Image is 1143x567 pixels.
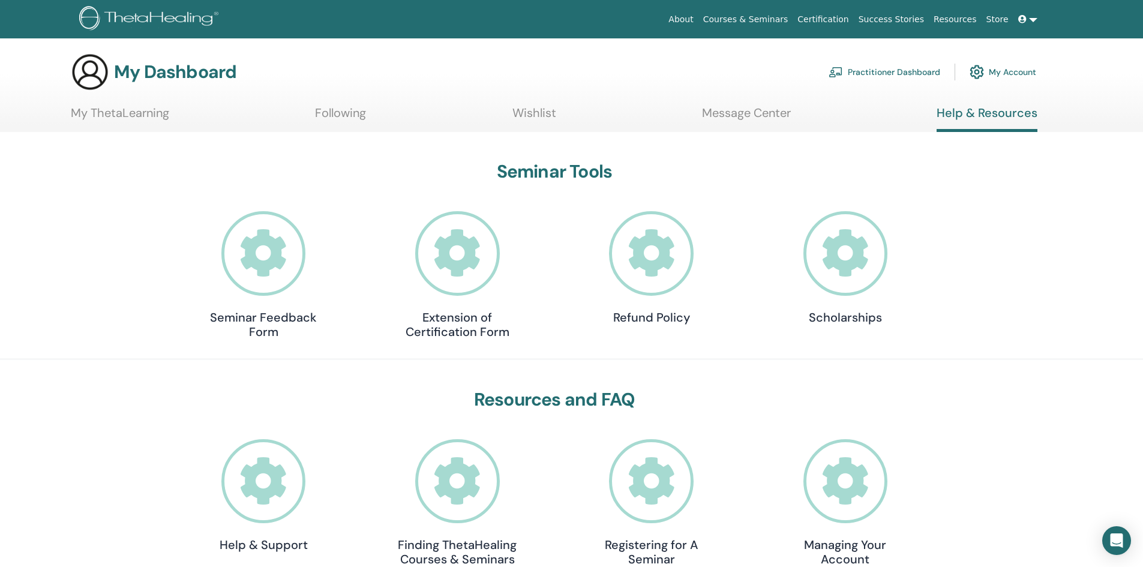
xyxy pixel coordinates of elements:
[512,106,556,129] a: Wishlist
[829,59,940,85] a: Practitioner Dashboard
[203,161,905,182] h3: Seminar Tools
[71,106,169,129] a: My ThetaLearning
[203,538,323,552] h4: Help & Support
[592,538,712,566] h4: Registering for A Seminar
[114,61,236,83] h3: My Dashboard
[664,8,698,31] a: About
[592,310,712,325] h4: Refund Policy
[937,106,1037,132] a: Help & Resources
[79,6,223,33] img: logo.png
[785,538,905,566] h4: Managing Your Account
[397,211,517,339] a: Extension of Certification Form
[702,106,791,129] a: Message Center
[203,211,323,339] a: Seminar Feedback Form
[592,211,712,325] a: Refund Policy
[982,8,1013,31] a: Store
[203,439,323,553] a: Help & Support
[71,53,109,91] img: generic-user-icon.jpg
[315,106,366,129] a: Following
[203,310,323,339] h4: Seminar Feedback Form
[397,538,517,566] h4: Finding ThetaHealing Courses & Seminars
[929,8,982,31] a: Resources
[1102,526,1131,555] div: Open Intercom Messenger
[785,310,905,325] h4: Scholarships
[397,439,517,567] a: Finding ThetaHealing Courses & Seminars
[829,67,843,77] img: chalkboard-teacher.svg
[592,439,712,567] a: Registering for A Seminar
[854,8,929,31] a: Success Stories
[970,59,1036,85] a: My Account
[397,310,517,339] h4: Extension of Certification Form
[203,389,905,410] h3: Resources and FAQ
[970,62,984,82] img: cog.svg
[698,8,793,31] a: Courses & Seminars
[785,211,905,325] a: Scholarships
[785,439,905,567] a: Managing Your Account
[793,8,853,31] a: Certification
